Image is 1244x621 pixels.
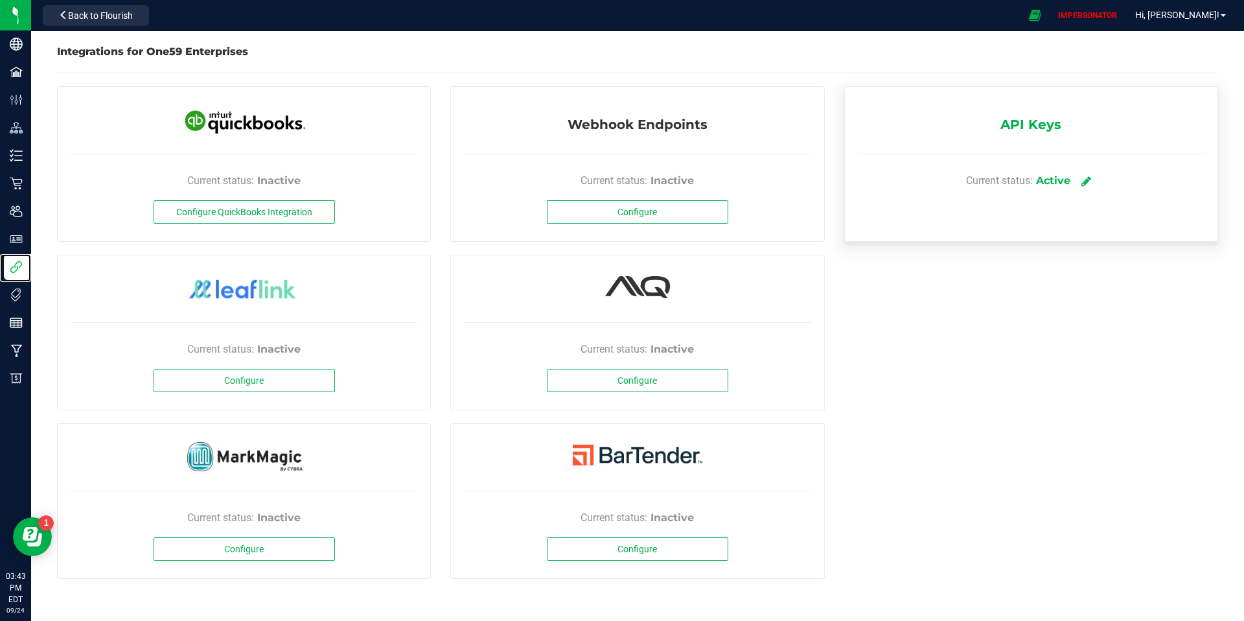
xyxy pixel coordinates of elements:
div: Inactive [651,342,694,357]
span: Current status: [187,510,254,526]
span: Webhook Endpoints [568,115,708,141]
inline-svg: Users [10,205,23,218]
span: Configure [224,375,264,386]
p: 03:43 PM EDT [6,570,25,605]
span: Configure QuickBooks Integration [176,207,312,217]
span: API Keys [1000,115,1061,141]
img: Alpine IQ [605,276,670,298]
iframe: Resource center unread badge [38,515,54,531]
inline-svg: Facilities [10,65,23,78]
span: Configure [617,544,657,554]
span: Current status: [187,342,254,357]
div: Active [1036,173,1070,189]
img: MarkMagic By Cybra [186,442,303,471]
p: IMPERSONATOR [1053,10,1122,21]
img: QuickBooks Online [179,103,309,139]
inline-svg: Integrations [10,261,23,274]
button: Configure [547,200,728,224]
span: Configure [617,375,657,386]
span: Configure [617,207,657,217]
div: Inactive [651,173,694,189]
button: Configure [547,369,728,392]
inline-svg: Distribution [10,121,23,134]
div: Inactive [651,510,694,526]
img: BarTender [573,445,702,465]
inline-svg: Inventory [10,149,23,162]
inline-svg: User Roles [10,233,23,246]
inline-svg: Company [10,38,23,51]
div: Inactive [257,510,301,526]
iframe: Resource center [13,517,52,556]
inline-svg: Configuration [10,93,23,106]
span: Current status: [966,173,1033,189]
div: Inactive [257,342,301,357]
inline-svg: Tags [10,288,23,301]
img: LeafLink [179,270,309,310]
button: Configure [154,369,335,392]
button: Configure [154,537,335,561]
span: Current status: [187,173,254,189]
span: Current status: [581,342,647,357]
inline-svg: Billing [10,372,23,385]
span: Configure [224,544,264,554]
inline-svg: Retail [10,177,23,190]
span: Current status: [581,510,647,526]
span: Open Ecommerce Menu [1020,3,1050,28]
div: Inactive [257,173,301,189]
inline-svg: Reports [10,316,23,329]
button: Configure [547,537,728,561]
button: Back to Flourish [43,5,149,26]
span: Current status: [581,173,647,189]
p: 09/24 [6,605,25,615]
span: Back to Flourish [68,10,133,21]
span: Hi, [PERSON_NAME]! [1135,10,1219,20]
span: Integrations for One59 Enterprises [57,45,248,58]
button: Configure QuickBooks Integration [154,200,335,224]
inline-svg: Manufacturing [10,344,23,357]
